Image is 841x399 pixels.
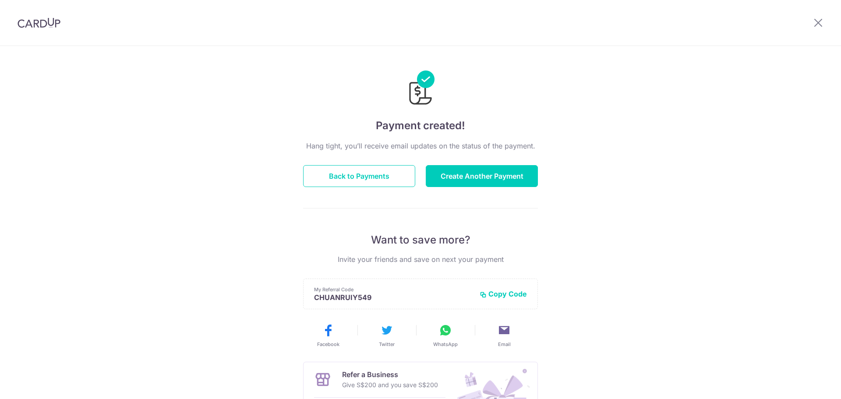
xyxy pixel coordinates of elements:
[498,341,511,348] span: Email
[480,290,527,298] button: Copy Code
[303,165,415,187] button: Back to Payments
[478,323,530,348] button: Email
[433,341,458,348] span: WhatsApp
[379,341,395,348] span: Twitter
[342,380,438,390] p: Give S$200 and you save S$200
[342,369,438,380] p: Refer a Business
[406,71,435,107] img: Payments
[361,323,413,348] button: Twitter
[317,341,339,348] span: Facebook
[303,254,538,265] p: Invite your friends and save on next your payment
[302,323,354,348] button: Facebook
[420,323,471,348] button: WhatsApp
[18,18,60,28] img: CardUp
[314,286,473,293] p: My Referral Code
[303,118,538,134] h4: Payment created!
[303,233,538,247] p: Want to save more?
[303,141,538,151] p: Hang tight, you’ll receive email updates on the status of the payment.
[426,165,538,187] button: Create Another Payment
[314,293,473,302] p: CHUANRUIY549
